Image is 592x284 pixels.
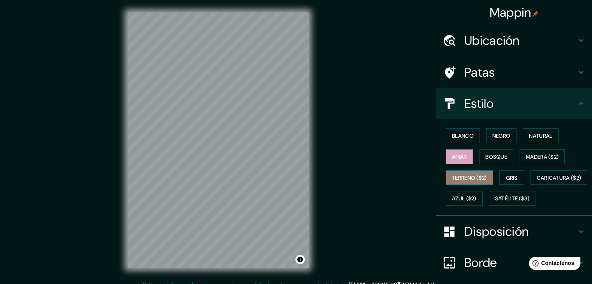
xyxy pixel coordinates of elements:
button: Terreno ($2) [446,170,493,185]
button: Madera ($2) [520,149,565,164]
font: Azul ($2) [452,195,476,202]
font: Patas [464,64,495,81]
button: Amar [446,149,473,164]
font: Satélite ($3) [495,195,530,202]
button: Activar o desactivar atribución [295,255,305,264]
button: Bosque [479,149,513,164]
font: Gris [506,174,518,181]
button: Negro [486,128,517,143]
button: Gris [499,170,524,185]
font: Caricatura ($2) [537,174,581,181]
div: Borde [436,247,592,278]
img: pin-icon.png [532,11,539,17]
button: Blanco [446,128,480,143]
font: Amar [452,153,467,160]
font: Negro [492,132,511,139]
button: Azul ($2) [446,191,483,206]
canvas: Mapa [128,12,309,268]
font: Madera ($2) [526,153,559,160]
font: Mappin [490,4,531,21]
font: Ubicación [464,32,520,49]
div: Disposición [436,216,592,247]
font: Terreno ($2) [452,174,487,181]
button: Natural [523,128,559,143]
div: Ubicación [436,25,592,56]
button: Satélite ($3) [489,191,536,206]
iframe: Lanzador de widgets de ayuda [523,254,583,275]
div: Patas [436,57,592,88]
font: Blanco [452,132,474,139]
font: Natural [529,132,552,139]
font: Bosque [485,153,507,160]
div: Estilo [436,88,592,119]
font: Estilo [464,95,494,112]
font: Disposición [464,223,529,240]
button: Caricatura ($2) [531,170,588,185]
font: Borde [464,254,497,271]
